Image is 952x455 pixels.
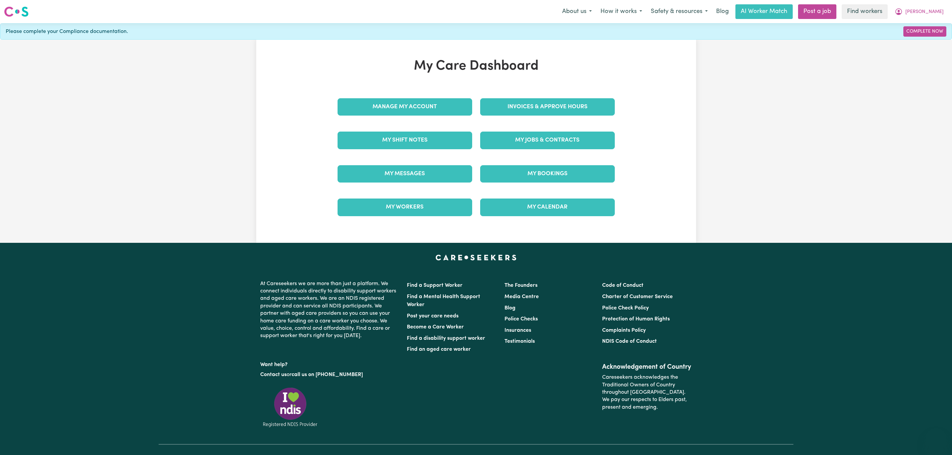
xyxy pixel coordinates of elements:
[890,5,948,19] button: My Account
[504,316,538,322] a: Police Checks
[504,294,539,299] a: Media Centre
[504,339,535,344] a: Testimonials
[925,428,947,450] iframe: Button to launch messaging window, conversation in progress
[260,358,399,368] p: Want help?
[798,4,836,19] a: Post a job
[260,277,399,342] p: At Careseekers we are more than just a platform. We connect individuals directly to disability su...
[558,5,596,19] button: About us
[407,294,480,307] a: Find a Mental Health Support Worker
[260,368,399,381] p: or
[602,339,657,344] a: NDIS Code of Conduct
[338,98,472,116] a: Manage My Account
[407,313,459,319] a: Post your care needs
[602,363,692,371] h2: Acknowledgement of Country
[905,8,944,16] span: [PERSON_NAME]
[602,371,692,414] p: Careseekers acknowledges the Traditional Owners of Country throughout [GEOGRAPHIC_DATA]. We pay o...
[260,372,287,377] a: Contact us
[504,328,531,333] a: Insurances
[334,58,619,74] h1: My Care Dashboard
[735,4,793,19] a: AI Worker Match
[602,328,646,333] a: Complaints Policy
[338,132,472,149] a: My Shift Notes
[602,294,673,299] a: Charter of Customer Service
[292,372,363,377] a: call us on [PHONE_NUMBER]
[436,255,516,260] a: Careseekers home page
[480,132,615,149] a: My Jobs & Contracts
[480,199,615,216] a: My Calendar
[602,305,649,311] a: Police Check Policy
[338,165,472,183] a: My Messages
[4,4,29,19] a: Careseekers logo
[407,324,464,330] a: Become a Care Worker
[6,28,128,36] span: Please complete your Compliance documentation.
[407,347,471,352] a: Find an aged care worker
[602,316,670,322] a: Protection of Human Rights
[407,336,485,341] a: Find a disability support worker
[504,305,515,311] a: Blog
[260,386,320,428] img: Registered NDIS provider
[338,199,472,216] a: My Workers
[480,98,615,116] a: Invoices & Approve Hours
[646,5,712,19] button: Safety & resources
[596,5,646,19] button: How it works
[842,4,888,19] a: Find workers
[480,165,615,183] a: My Bookings
[602,283,643,288] a: Code of Conduct
[903,26,946,37] a: Complete Now
[712,4,733,19] a: Blog
[504,283,537,288] a: The Founders
[407,283,463,288] a: Find a Support Worker
[4,6,29,18] img: Careseekers logo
